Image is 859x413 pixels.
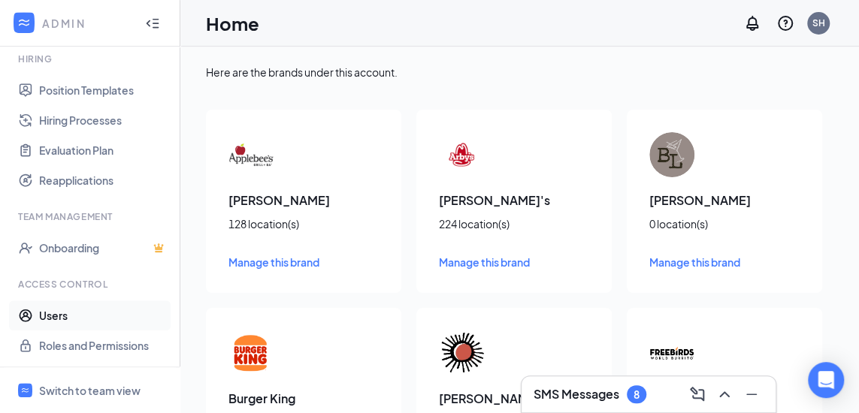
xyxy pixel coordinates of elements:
[18,53,165,65] div: Hiring
[649,216,800,231] div: 0 location(s)
[743,14,761,32] svg: Notifications
[649,254,800,270] a: Manage this brand
[808,362,844,398] div: Open Intercom Messenger
[228,132,274,177] img: Applebee's logo
[228,330,274,375] img: Burger King logo
[685,382,709,406] button: ComposeMessage
[649,132,694,177] img: Bar Louie logo
[439,330,484,375] img: Cantina Laredo logo
[39,165,168,195] a: Reapplications
[776,14,794,32] svg: QuestionInfo
[688,385,706,403] svg: ComposeMessage
[42,16,132,31] div: ADMIN
[228,192,379,209] h3: [PERSON_NAME]
[743,385,761,403] svg: Minimize
[206,65,833,80] div: Here are the brands under this account.
[634,388,640,401] div: 8
[18,278,165,291] div: Access control
[439,192,589,209] h3: [PERSON_NAME]'s
[18,210,165,223] div: Team Management
[145,16,160,31] svg: Collapse
[228,254,379,270] a: Manage this brand
[228,255,319,269] span: Manage this brand
[649,255,740,269] span: Manage this brand
[534,386,619,402] h3: SMS Messages
[39,383,141,398] div: Switch to team view
[439,390,589,407] h3: [PERSON_NAME]
[39,105,168,135] a: Hiring Processes
[39,75,168,105] a: Position Templates
[39,233,168,263] a: OnboardingCrown
[439,255,530,269] span: Manage this brand
[20,385,30,395] svg: WorkstreamLogo
[740,382,764,406] button: Minimize
[812,17,825,29] div: SH
[439,216,589,231] div: 224 location(s)
[712,382,737,406] button: ChevronUp
[439,132,484,177] img: Arby's logo
[439,254,589,270] a: Manage this brand
[228,390,379,407] h3: Burger King
[206,11,259,36] h1: Home
[715,385,733,403] svg: ChevronUp
[17,15,32,30] svg: WorkstreamLogo
[649,330,694,375] img: Freebirds logo
[228,216,379,231] div: 128 location(s)
[39,300,168,330] a: Users
[39,330,168,360] a: Roles and Permissions
[39,135,168,165] a: Evaluation Plan
[649,192,800,209] h3: [PERSON_NAME]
